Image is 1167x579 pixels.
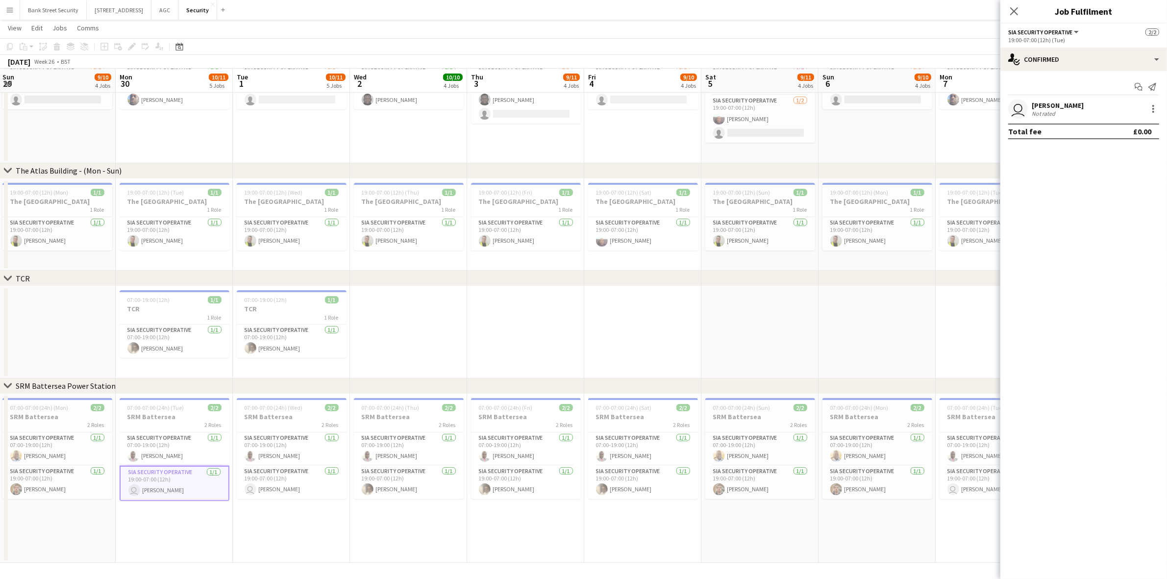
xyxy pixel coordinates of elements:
app-card-role: SIA Security Operative1/119:00-07:00 (12h)[PERSON_NAME] [471,466,581,499]
div: Confirmed [1000,48,1167,71]
button: [STREET_ADDRESS] [87,0,151,20]
h3: The [GEOGRAPHIC_DATA] [705,197,815,206]
button: AGC [151,0,178,20]
span: 1/1 [208,189,222,196]
app-card-role: SIA Security Operative1/119:00-07:00 (12h)[PERSON_NAME] [237,217,347,251]
span: 07:00-07:00 (24h) (Sat) [596,404,652,411]
span: Sun [822,73,834,81]
app-card-role: SIA Security Operative1/119:00-07:00 (12h)[PERSON_NAME] [940,217,1049,251]
div: 5 Jobs [209,82,228,89]
span: 1 Role [324,206,339,213]
h3: Job Fulfilment [1000,5,1167,18]
app-job-card: 07:00-07:00 (24h) (Mon)2/2SRM Battersea2 RolesSIA Security Operative1/107:00-19:00 (12h)[PERSON_N... [822,398,932,499]
h3: The [GEOGRAPHIC_DATA] [471,197,581,206]
span: 2 Roles [322,421,339,428]
app-card-role: SIA Security Operative1/107:00-19:00 (12h)[PERSON_NAME] [237,432,347,466]
span: 07:00-07:00 (24h) (Thu) [362,404,420,411]
a: Edit [27,22,47,34]
span: 1/1 [911,189,924,196]
span: 2 Roles [908,421,924,428]
div: 4 Jobs [798,82,814,89]
span: 3 [470,78,483,89]
app-card-role: SIA Security Operative1/107:00-19:00 (12h)[PERSON_NAME] [2,432,112,466]
app-card-role: SIA Security Operative1/107:00-19:00 (12h)[PERSON_NAME] [940,432,1049,466]
span: 1 Role [90,206,104,213]
span: 19:00-07:00 (12h) (Sat) [596,189,652,196]
span: 2 [352,78,367,89]
h3: SRM Battersea [588,412,698,421]
span: 19:00-07:00 (12h) (Sun) [713,189,770,196]
div: TCR [16,274,30,283]
span: 29 [1,78,14,89]
app-card-role: SIA Security Operative1/219:00-07:00 (12h)[PERSON_NAME] [705,95,815,143]
button: Bank Street Security [20,0,87,20]
app-card-role: SIA Security Operative1/119:00-07:00 (12h) [PERSON_NAME] [940,466,1049,499]
div: 19:00-07:00 (12h) (Tue)1/1The [GEOGRAPHIC_DATA]1 RoleSIA Security Operative1/119:00-07:00 (12h)[P... [940,183,1049,251]
span: 07:00-07:00 (24h) (Tue) [947,404,1004,411]
app-card-role: SIA Security Operative1/119:00-07:00 (12h)[PERSON_NAME] [354,466,464,499]
app-card-role: SIA Security Operative1/119:00-07:00 (12h)[PERSON_NAME] [2,466,112,499]
span: 2 Roles [673,421,690,428]
span: SIA Security Operative [1008,28,1072,36]
app-card-role: SIA Security Operative1/119:00-07:00 (12h)[PERSON_NAME] [588,217,698,251]
span: 2 Roles [556,421,573,428]
span: Jobs [52,24,67,32]
div: 4 Jobs [681,82,696,89]
span: Sat [705,73,716,81]
app-job-card: 07:00-07:00 (24h) (Tue)2/2SRM Battersea2 RolesSIA Security Operative1/107:00-19:00 (12h)[PERSON_N... [120,398,229,501]
span: 1/1 [442,189,456,196]
span: 5 [704,78,716,89]
span: 07:00-19:00 (12h) [127,296,170,303]
span: Sun [2,73,14,81]
div: 19:00-07:00 (12h) (Mon)1/1The [GEOGRAPHIC_DATA]1 RoleSIA Security Operative1/119:00-07:00 (12h)[P... [2,183,112,251]
h3: SRM Battersea [120,412,229,421]
span: 10/10 [443,74,463,81]
h3: TCR [120,304,229,313]
span: 9/11 [563,74,580,81]
app-job-card: 07:00-19:00 (12h)1/1TCR1 RoleSIA Security Operative1/107:00-19:00 (12h)[PERSON_NAME] [120,290,229,358]
div: SRM Battersea Power Station [16,381,116,391]
span: 2 Roles [439,421,456,428]
button: Security [178,0,217,20]
a: View [4,22,25,34]
app-card-role: SIA Security Operative1/119:00-07:00 (12h)[PERSON_NAME] [705,466,815,499]
app-job-card: 19:00-07:00 (12h) (Tue)1/1The [GEOGRAPHIC_DATA]1 RoleSIA Security Operative1/119:00-07:00 (12h)[P... [120,183,229,251]
div: 19:00-07:00 (12h) (Tue) [1008,36,1159,44]
app-job-card: 07:00-07:00 (24h) (Mon)2/2SRM Battersea2 RolesSIA Security Operative1/107:00-19:00 (12h)[PERSON_N... [2,398,112,499]
span: 1/1 [91,189,104,196]
div: Not rated [1032,110,1057,117]
h3: SRM Battersea [471,412,581,421]
h3: SRM Battersea [940,412,1049,421]
div: 07:00-07:00 (24h) (Sun)2/2SRM Battersea2 RolesSIA Security Operative1/107:00-19:00 (12h)[PERSON_N... [705,398,815,499]
span: 07:00-07:00 (24h) (Sun) [713,404,770,411]
div: 07:00-19:00 (12h)1/1TCR1 RoleSIA Security Operative1/107:00-19:00 (12h)[PERSON_NAME] [237,290,347,358]
span: Mon [120,73,132,81]
h3: The [GEOGRAPHIC_DATA] [588,197,698,206]
div: 4 Jobs [564,82,579,89]
span: 1 Role [442,206,456,213]
span: 07:00-07:00 (24h) (Mon) [10,404,69,411]
span: 4 [587,78,596,89]
div: [DATE] [8,57,30,67]
span: 9/11 [797,74,814,81]
span: 1 Role [910,206,924,213]
h3: SRM Battersea [705,412,815,421]
span: 10/11 [209,74,228,81]
div: 4 Jobs [95,82,111,89]
app-card-role: SIA Security Operative1/107:00-19:00 (12h)[PERSON_NAME] [120,325,229,358]
span: 2 Roles [791,421,807,428]
span: 2/2 [1145,28,1159,36]
div: BST [61,58,71,65]
app-card-role: SIA Security Operative1/119:00-07:00 (12h) [PERSON_NAME] [237,466,347,499]
span: 1/1 [325,296,339,303]
div: 4 Jobs [444,82,462,89]
app-job-card: 19:00-07:00 (12h) (Wed)1/1The [GEOGRAPHIC_DATA]1 RoleSIA Security Operative1/119:00-07:00 (12h)[P... [237,183,347,251]
span: 1 Role [793,206,807,213]
h3: The [GEOGRAPHIC_DATA] [822,197,932,206]
app-card-role: SIA Security Operative1/119:00-07:00 (12h)[PERSON_NAME] [588,466,698,499]
span: 6 [821,78,834,89]
div: 5 Jobs [326,82,345,89]
div: 07:00-07:00 (24h) (Fri)2/2SRM Battersea2 RolesSIA Security Operative1/107:00-19:00 (12h)[PERSON_N... [471,398,581,499]
span: 07:00-07:00 (24h) (Mon) [830,404,889,411]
